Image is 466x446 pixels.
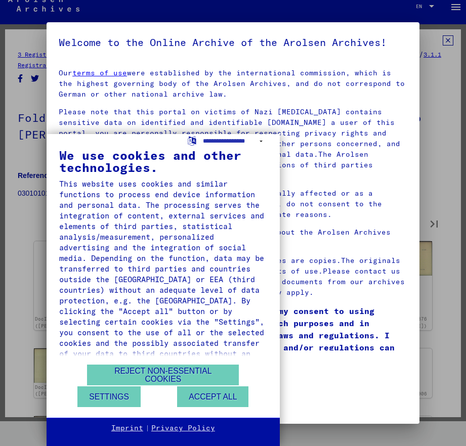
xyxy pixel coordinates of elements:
[77,386,141,407] button: Settings
[59,179,267,370] div: This website uses cookies and similar functions to process end device information and personal da...
[59,149,267,173] div: We use cookies and other technologies.
[111,423,143,433] a: Imprint
[151,423,215,433] a: Privacy Policy
[87,365,239,385] button: Reject non-essential cookies
[177,386,248,407] button: Accept all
